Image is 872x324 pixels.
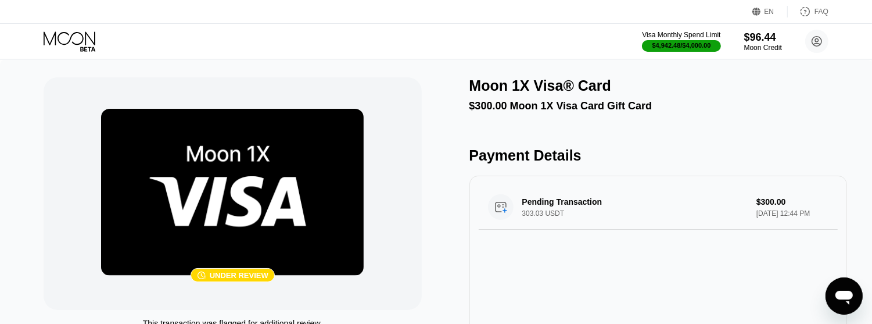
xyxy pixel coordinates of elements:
div: Visa Monthly Spend Limit$4,942.48/$4,000.00 [642,31,720,52]
div: FAQ [814,8,828,16]
div: $4,942.48 / $4,000.00 [652,42,711,49]
div: Moon Credit [744,44,782,52]
div: Payment Details [469,147,847,164]
div: $300.00 [756,197,828,206]
div: Pending Transaction303.03 USDT$300.00[DATE] 12:44 PM [479,185,838,230]
div: [DATE] 12:44 PM [756,209,828,218]
div: 󰗎 [197,270,206,280]
div: EN [765,8,774,16]
div: 303.03 USDT [522,209,756,218]
div: $300.00 Moon 1X Visa Card Gift Card [469,100,847,112]
div: Under review [210,271,268,280]
div: $96.44 [744,31,782,44]
div: Moon 1X Visa® Card [469,77,611,94]
iframe: Button to launch messaging window [826,277,863,315]
div: FAQ [788,6,828,17]
div: $96.44Moon Credit [744,31,782,52]
div: Visa Monthly Spend Limit [642,31,720,39]
div: Pending Transaction [522,197,740,206]
div: EN [752,6,788,17]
